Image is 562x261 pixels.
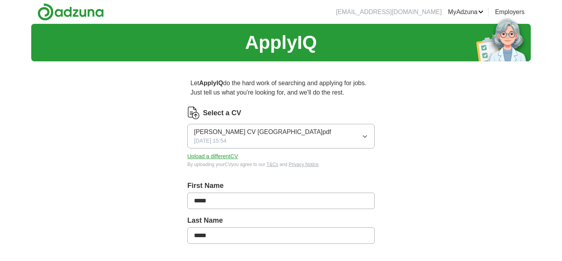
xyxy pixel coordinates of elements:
span: [PERSON_NAME] CV [GEOGRAPHIC_DATA]pdf [194,127,331,137]
button: [PERSON_NAME] CV [GEOGRAPHIC_DATA]pdf[DATE] 15:54 [187,124,375,148]
li: [EMAIL_ADDRESS][DOMAIN_NAME] [336,7,442,17]
label: Select a CV [203,108,241,118]
a: T&Cs [267,162,278,167]
label: First Name [187,181,375,191]
a: Privacy Notice [289,162,319,167]
h1: ApplyIQ [245,29,317,57]
label: Last Name [187,215,375,226]
img: CV Icon [187,107,200,119]
a: MyAdzuna [448,7,484,17]
span: [DATE] 15:54 [194,137,226,145]
img: Adzuna logo [37,3,104,21]
button: Upload a differentCV [187,152,238,161]
div: By uploading your CV you agree to our and . [187,161,375,168]
strong: ApplyIQ [199,80,223,86]
a: Employers [495,7,525,17]
p: Let do the hard work of searching and applying for jobs. Just tell us what you're looking for, an... [187,75,375,100]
